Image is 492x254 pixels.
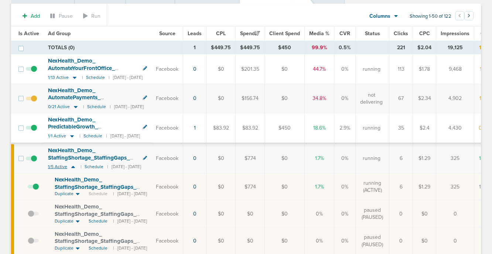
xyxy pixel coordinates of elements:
td: $156.74 [236,84,265,113]
td: $0 [265,173,305,200]
td: 44.7% [305,54,334,84]
td: $83.92 [206,113,236,143]
td: $83.92 [236,113,265,143]
td: $0 [206,143,236,173]
td: $0 [265,54,305,84]
td: Facebook [151,173,183,200]
td: 6 [389,143,413,173]
td: 1 [183,41,206,54]
span: Columns [369,13,390,20]
span: Ad Group [48,30,71,37]
span: NexHealth_ Demo_ AutomatePayments_ CashFlowVideo_ Dental [48,87,107,108]
td: 325 [436,143,474,173]
span: NexHealth_ Demo_ StaffingShortage_ StaffingGaps_ Dental_ [DATE]?id=183&cmp_ id=9658027 [55,176,136,205]
small: Schedule [85,164,103,170]
td: $0 [265,200,305,227]
td: Facebook [151,200,183,227]
td: $2.34 [413,84,436,113]
td: 67 [389,84,413,113]
td: 0% [334,84,356,113]
span: Status [365,30,380,37]
span: CPC [419,30,430,37]
td: 9,468 [436,54,474,84]
span: 0/21 Active [48,104,70,110]
span: running [363,155,380,162]
td: 0% [305,200,334,227]
td: 34.8% [305,84,334,113]
a: 0 [193,184,197,190]
span: Client Spend [269,30,300,37]
td: 113 [389,54,413,84]
span: Duplicate [55,191,74,197]
td: $1.78 [413,54,436,84]
td: 2.9% [334,113,356,143]
small: | [DATE] - [DATE] [113,218,147,224]
span: 1/13 Active [48,75,69,80]
span: Leads [188,30,202,37]
a: 0 [193,155,197,161]
span: Source [159,30,175,37]
td: TOTALS (0) [44,41,183,54]
td: 0.5% [334,41,356,54]
td: $449.75 [236,41,265,54]
span: NexHealth_ Demo_ PredictableGrowth_ DentistLooseSleep2_ Dental [48,116,118,137]
td: 0 [436,200,474,227]
td: 325 [436,173,474,200]
td: 0% [334,200,356,227]
td: Facebook [151,84,183,113]
td: 35 [389,113,413,143]
td: $7.74 [236,143,265,173]
span: CPL [216,30,226,37]
td: Facebook [151,54,183,84]
td: $2.04 [413,41,436,54]
span: Add [31,13,40,19]
td: $0 [413,200,436,227]
span: CTR [481,30,491,37]
td: 99.9% [305,41,334,54]
td: running (ACTIVE) [356,173,389,200]
td: 0% [334,54,356,84]
span: running [363,124,380,132]
td: $7.74 [236,173,265,200]
small: | [DATE] - [DATE] [113,245,147,251]
span: NexHealth_ Demo_ AutomateYourFrontOffice_ EliminateTediousTasks_ Dental [48,57,124,78]
td: $201.35 [236,54,265,84]
td: $450 [265,41,305,54]
span: Showing 1-50 of 122 [410,13,451,20]
span: 1/5 Active [48,164,67,170]
span: NexHealth_ Demo_ StaffingShortage_ StaffingGaps_ Dental [48,147,130,168]
td: $449.75 [206,41,236,54]
button: Go to next page [464,11,474,20]
small: Schedule [86,75,105,80]
td: $1.29 [413,173,436,200]
td: 19,125 [436,41,474,54]
span: Duplicate [55,218,74,224]
span: Clicks [394,30,408,37]
button: Add [18,11,44,21]
small: | [DATE] - [DATE] [106,133,140,139]
td: $0 [206,173,236,200]
span: Is Active [18,30,39,37]
td: 1.7% [305,173,334,200]
ul: Pagination [455,12,474,21]
small: | [DATE] - [DATE] [107,164,141,170]
span: NexHealth_ Demo_ StaffingShortage_ StaffingGaps_ Dental_ [DATE]?id=183&cmp_ id=9658027 [55,203,136,232]
span: not delivering [360,91,383,106]
a: 0 [193,238,197,244]
td: 4,902 [436,84,474,113]
small: | [83,104,83,110]
td: $450 [265,113,305,143]
span: Schedule [89,245,107,251]
span: CVR [339,30,350,37]
td: 18.6% [305,113,334,143]
a: 0 [193,211,197,217]
span: Media % [309,30,329,37]
td: $0 [265,143,305,173]
small: Schedule [83,133,102,139]
td: $1.29 [413,143,436,173]
td: Facebook [151,113,183,143]
td: $0 [206,84,236,113]
small: | [DATE] - [DATE] [113,191,147,197]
